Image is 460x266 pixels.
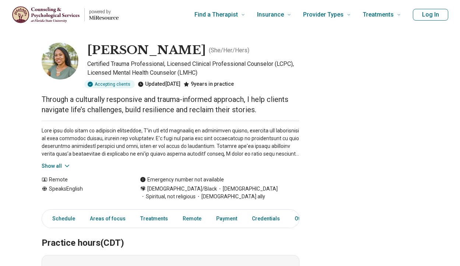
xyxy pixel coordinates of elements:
div: Speaks English [42,185,125,201]
a: Home page [12,3,119,26]
a: Treatments [136,211,172,226]
p: Certified Trauma Professional, Licensed Clinical Professional Counselor (LCPC), Licensed Mental H... [87,60,299,77]
span: Provider Types [303,10,344,20]
p: powered by [89,9,119,15]
img: Akilah Yates, Certified Trauma Professional [42,43,78,79]
a: Areas of focus [85,211,130,226]
p: ( She/Her/Hers ) [209,46,249,55]
span: [DEMOGRAPHIC_DATA] ally [196,193,265,201]
h1: [PERSON_NAME] [87,43,206,58]
a: Other [290,211,317,226]
span: [DEMOGRAPHIC_DATA]/Black [147,185,217,193]
div: Remote [42,176,125,184]
span: Spiritual, not religious [140,193,196,201]
span: Treatments [363,10,394,20]
button: Show all [42,162,71,170]
span: [DEMOGRAPHIC_DATA] [217,185,278,193]
p: Through a culturally responsive and trauma-informed approach, I help clients navigate life’s chal... [42,94,299,115]
h2: Practice hours (CDT) [42,219,299,249]
div: Emergency number not available [140,176,224,184]
div: 9 years in practice [183,80,234,88]
div: Accepting clients [84,80,135,88]
a: Payment [212,211,242,226]
div: Updated [DATE] [138,80,180,88]
span: Insurance [257,10,284,20]
p: Lore ipsu dolo sitam co adipiscin elitseddoe, T’in utl etd magnaaliq en adminimven quisno, exerci... [42,127,299,158]
a: Credentials [247,211,284,226]
a: Schedule [43,211,80,226]
a: Remote [178,211,206,226]
span: Find a Therapist [194,10,238,20]
button: Log In [413,9,448,21]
